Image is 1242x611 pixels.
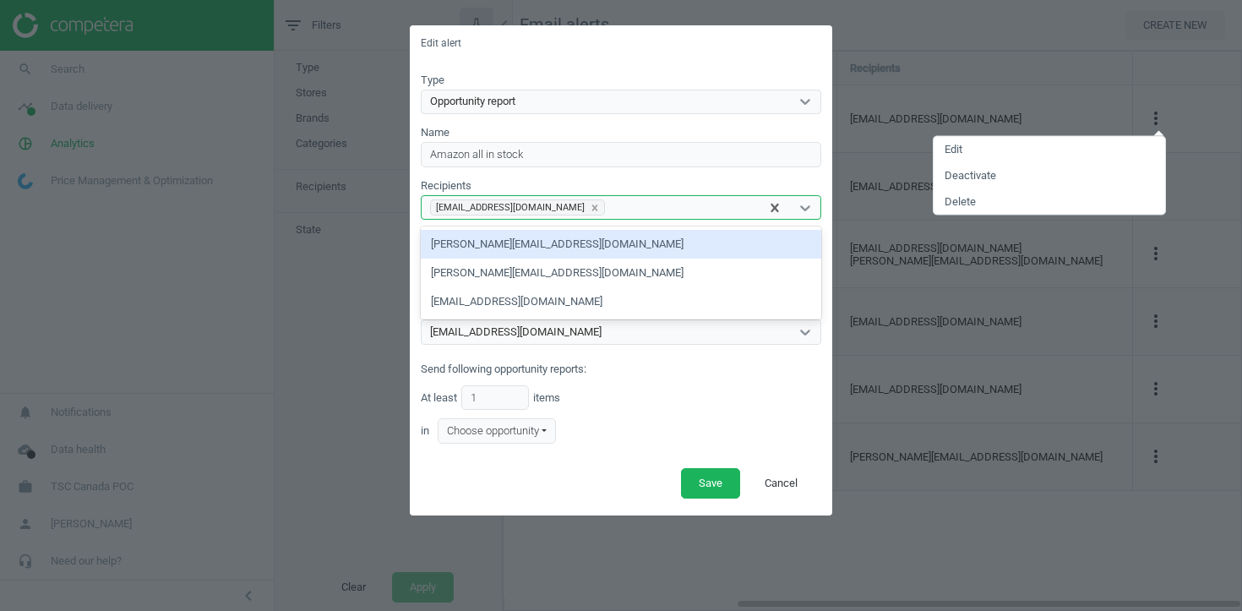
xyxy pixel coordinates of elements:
[421,362,586,377] label: Send following opportunity reports:
[421,36,461,51] h5: Edit alert
[681,468,740,499] button: Save
[421,125,449,140] label: Name
[438,418,556,444] div: Choose opportunity
[934,136,1165,162] a: Edit
[421,73,444,88] label: Type
[430,325,602,340] div: [EMAIL_ADDRESS][DOMAIN_NAME]
[934,188,1165,215] a: Delete
[421,418,821,444] div: in
[421,385,821,411] div: At least items
[430,94,515,109] div: Opportunity report
[934,162,1165,188] a: Deactivate
[747,468,815,499] button: Cancel
[421,259,821,287] div: [PERSON_NAME][EMAIL_ADDRESS][DOMAIN_NAME]
[421,230,821,259] div: [PERSON_NAME][EMAIL_ADDRESS][DOMAIN_NAME]
[421,178,471,194] label: Recipients
[421,142,821,167] input: Enter alert name...
[461,385,529,411] input: any
[431,200,586,215] div: [EMAIL_ADDRESS][DOMAIN_NAME]
[421,287,821,316] div: [EMAIL_ADDRESS][DOMAIN_NAME]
